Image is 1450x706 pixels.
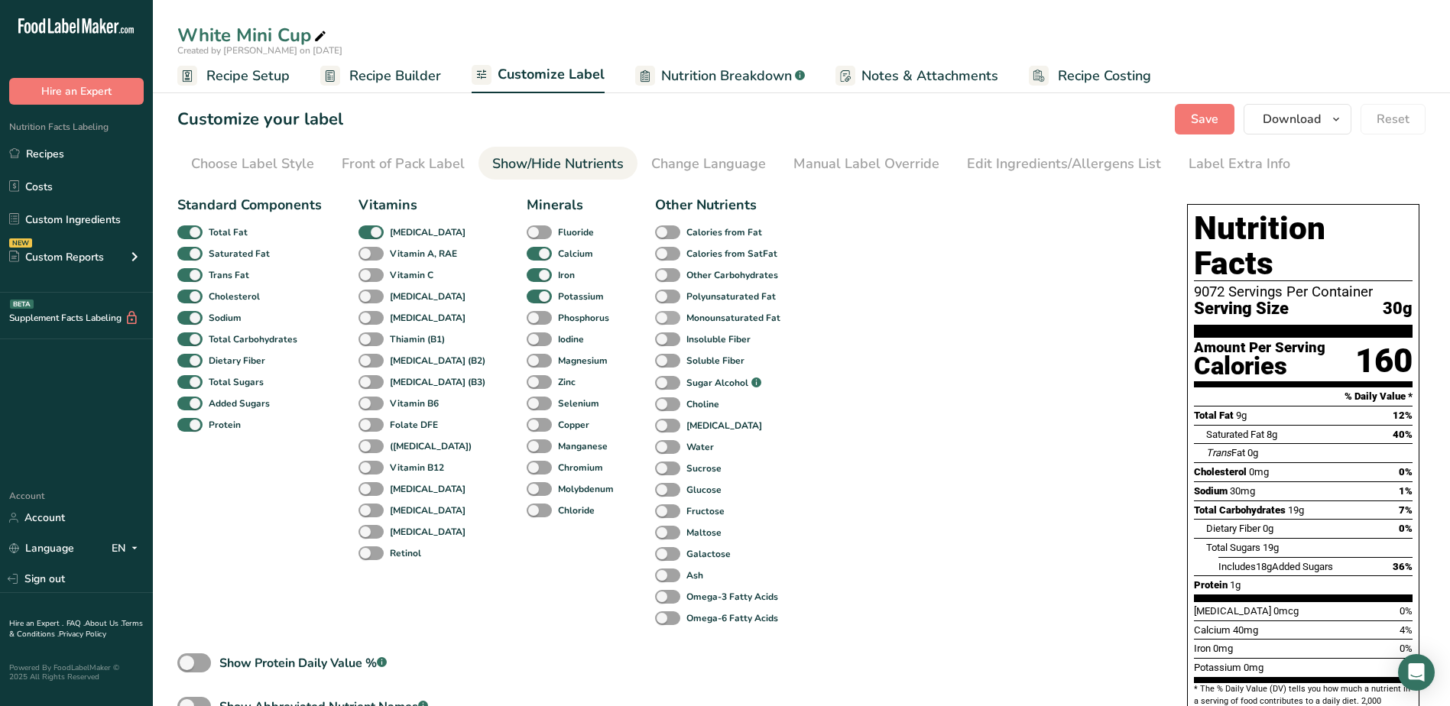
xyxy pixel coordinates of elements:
a: FAQ . [66,618,85,629]
span: 36% [1393,561,1413,572]
button: Save [1175,104,1234,134]
b: Cholesterol [209,290,260,303]
div: Powered By FoodLabelMaker © 2025 All Rights Reserved [9,663,144,682]
b: Soluble Fiber [686,354,744,368]
b: Vitamin B6 [390,397,439,410]
b: Chloride [558,504,595,517]
a: Terms & Conditions . [9,618,143,640]
a: Recipe Builder [320,59,441,93]
b: Vitamin A, RAE [390,247,457,261]
b: Calcium [558,247,593,261]
b: Total Carbohydrates [209,332,297,346]
b: Thiamin (B1) [390,332,445,346]
b: Magnesium [558,354,608,368]
button: Hire an Expert [9,78,144,105]
span: 0mg [1249,466,1269,478]
b: Glucose [686,483,722,497]
b: [MEDICAL_DATA] [390,290,465,303]
b: Vitamin B12 [390,461,444,474]
span: 0g [1247,447,1258,458]
div: Calories [1194,355,1325,377]
b: Folate DFE [390,418,438,432]
b: [MEDICAL_DATA] [390,311,465,325]
div: Manual Label Override [793,154,939,174]
b: Retinol [390,546,421,560]
b: Omega-6 Fatty Acids [686,611,778,625]
b: [MEDICAL_DATA] (B2) [390,354,485,368]
span: 12% [1393,410,1413,421]
span: 0mcg [1273,605,1299,617]
span: Reset [1377,110,1409,128]
span: 9g [1236,410,1247,421]
div: Choose Label Style [191,154,314,174]
b: Added Sugars [209,397,270,410]
div: Change Language [651,154,766,174]
b: Phosphorus [558,311,609,325]
span: Total Fat [1194,410,1234,421]
div: White Mini Cup [177,21,329,49]
span: Sodium [1194,485,1228,497]
button: Reset [1361,104,1426,134]
b: [MEDICAL_DATA] [686,419,762,432]
span: Download [1263,110,1321,128]
b: Iron [558,268,575,282]
span: 0% [1399,523,1413,534]
span: 1% [1399,485,1413,497]
b: Calories from Fat [686,225,762,239]
b: Fructose [686,504,725,518]
div: 9072 Servings Per Container [1194,284,1413,300]
span: 0% [1400,605,1413,617]
button: Download [1244,104,1351,134]
div: Front of Pack Label [342,154,465,174]
span: 40mg [1233,624,1258,636]
b: [MEDICAL_DATA] [390,225,465,239]
a: Recipe Costing [1029,59,1151,93]
div: Vitamins [358,195,490,215]
div: Custom Reports [9,249,104,265]
span: Total Carbohydrates [1194,504,1286,516]
div: Show/Hide Nutrients [492,154,624,174]
span: 19g [1263,542,1279,553]
b: [MEDICAL_DATA] [390,482,465,496]
span: 0mg [1244,662,1263,673]
div: Open Intercom Messenger [1398,654,1435,691]
a: Notes & Attachments [835,59,998,93]
b: Fluoride [558,225,594,239]
b: Choline [686,397,719,411]
span: 0g [1263,523,1273,534]
b: Trans Fat [209,268,249,282]
b: Monounsaturated Fat [686,311,780,325]
a: Recipe Setup [177,59,290,93]
span: 30mg [1230,485,1255,497]
b: Chromium [558,461,603,474]
span: [MEDICAL_DATA] [1194,605,1271,617]
a: Nutrition Breakdown [635,59,805,93]
span: 30g [1383,300,1413,319]
a: About Us . [85,618,122,629]
div: Standard Components [177,195,322,215]
b: Molybdenum [558,482,614,496]
b: Other Carbohydrates [686,268,778,282]
div: NEW [9,238,32,248]
b: Calories from SatFat [686,247,777,261]
div: Amount Per Serving [1194,341,1325,355]
span: Recipe Setup [206,66,290,86]
b: Omega-3 Fatty Acids [686,590,778,604]
b: Sugar Alcohol [686,376,748,390]
i: Trans [1206,447,1231,458]
span: Calcium [1194,624,1231,636]
span: 0% [1400,643,1413,654]
span: 19g [1288,504,1304,516]
b: Total Sugars [209,375,264,389]
span: Save [1191,110,1218,128]
b: Polyunsaturated Fat [686,290,776,303]
b: Maltose [686,526,722,539]
div: BETA [10,300,34,309]
b: Sodium [209,311,242,325]
b: Potassium [558,290,604,303]
div: Other Nutrients [655,195,785,215]
b: Iodine [558,332,584,346]
h1: Customize your label [177,107,343,132]
span: 1g [1230,579,1241,591]
span: 8g [1267,429,1277,440]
